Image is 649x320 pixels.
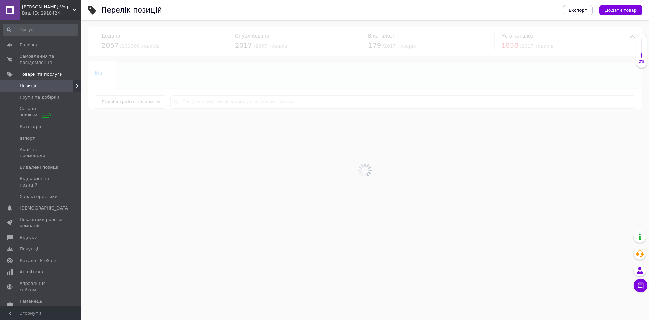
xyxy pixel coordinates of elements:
[20,124,41,130] span: Категорії
[20,53,63,66] span: Замовлення та повідомлення
[22,10,81,16] div: Ваш ID: 2918424
[563,5,593,15] button: Експорт
[20,147,63,159] span: Акції та промокоди
[20,83,36,89] span: Позиції
[3,24,78,36] input: Пошук
[20,135,35,141] span: Імпорт
[20,246,38,252] span: Покупці
[569,8,587,13] span: Експорт
[20,164,58,170] span: Видалені позиції
[20,217,63,229] span: Показники роботи компанії
[20,71,63,77] span: Товари та послуги
[20,106,63,118] span: Сезонні знижки
[20,280,63,293] span: Управління сайтом
[636,59,647,64] div: 2%
[20,257,56,264] span: Каталог ProSale
[20,42,39,48] span: Головна
[20,269,43,275] span: Аналітика
[20,235,37,241] span: Відгуки
[634,279,647,292] button: Чат з покупцем
[22,4,73,10] span: Інтернет Магазин Voggos
[605,8,637,13] span: Додати товар
[599,5,642,15] button: Додати товар
[20,94,59,100] span: Групи та добірки
[20,298,63,311] span: Гаманець компанії
[20,205,70,211] span: [DEMOGRAPHIC_DATA]
[101,7,162,14] div: Перелік позицій
[20,194,58,200] span: Характеристики
[20,176,63,188] span: Відновлення позицій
